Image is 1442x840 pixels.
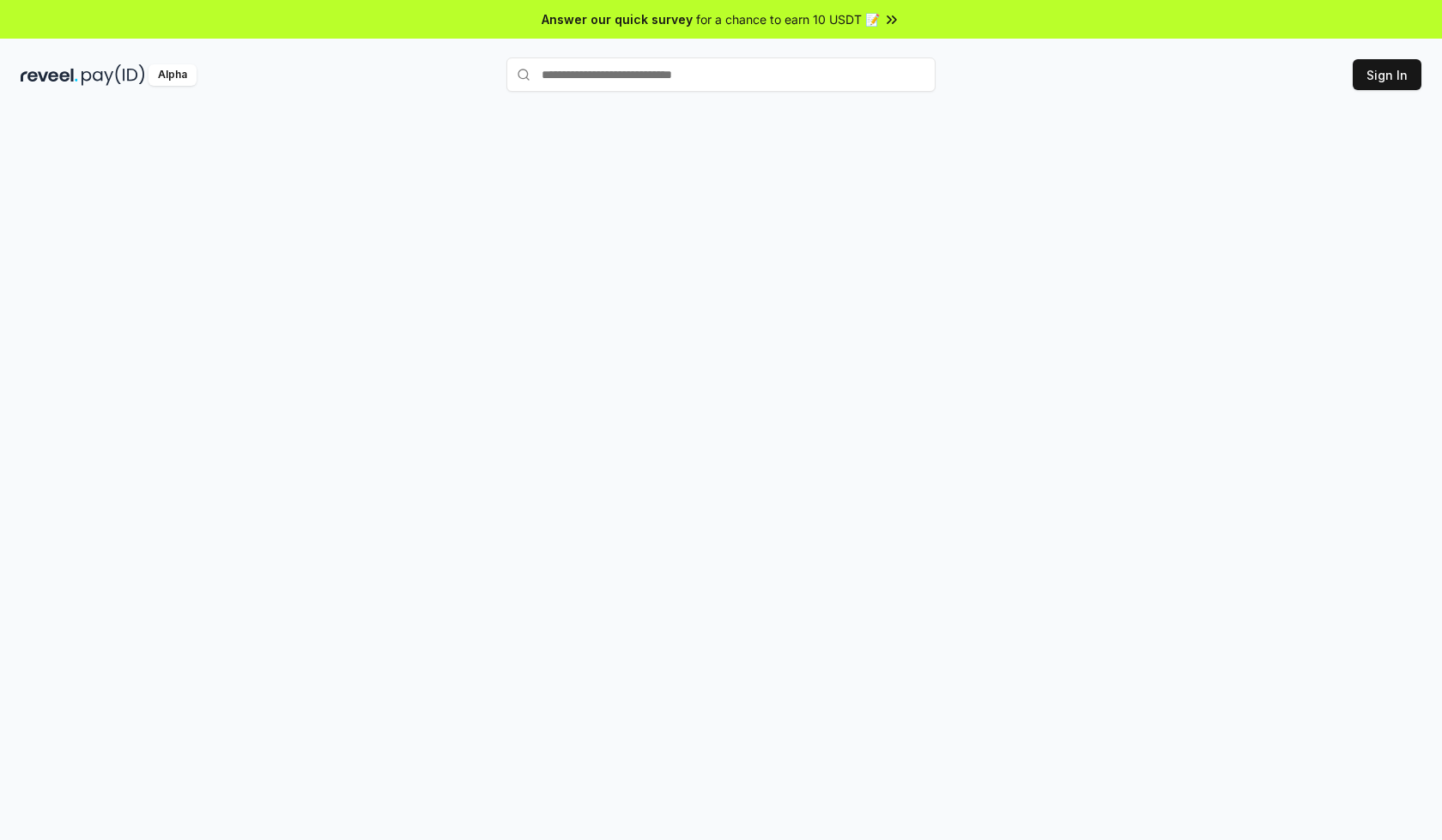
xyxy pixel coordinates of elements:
[696,10,880,28] span: for a chance to earn 10 USDT 📝
[148,64,197,86] div: Alpha
[21,64,78,86] img: reveel_dark
[542,10,693,28] span: Answer our quick survey
[1353,59,1421,90] button: Sign In
[82,64,145,86] img: pay_id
